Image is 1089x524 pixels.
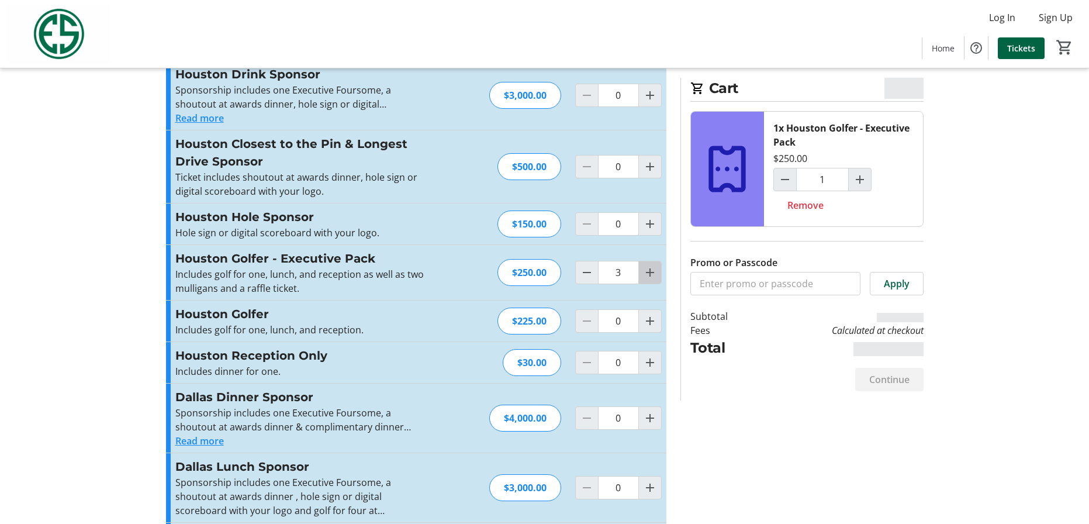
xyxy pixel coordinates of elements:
[598,261,639,284] input: Houston Golfer - Executive Pack Quantity
[870,272,924,295] button: Apply
[884,78,924,99] span: $0.00
[758,323,923,337] td: Calculated at checkout
[175,135,431,170] h3: Houston Closest to the Pin & Longest Drive Sponsor
[922,37,964,59] a: Home
[576,261,598,284] button: Decrement by one
[497,211,561,237] div: $150.00
[932,42,955,54] span: Home
[175,65,431,83] h3: Houston Drink Sponsor
[639,477,661,499] button: Increment by one
[175,111,224,125] button: Read more
[773,121,914,149] div: 1x Houston Golfer - Executive Pack
[598,476,639,499] input: Dallas Lunch Sponsor Quantity
[175,475,431,518] p: Sponsorship includes one Executive Foursome, a shoutout at awards dinner , hole sign or digital s...
[796,168,849,191] input: Houston Golfer - Executive Pack Quantity
[1054,37,1075,58] button: Cart
[497,153,561,180] div: $500.00
[639,407,661,429] button: Increment by one
[690,256,777,270] label: Promo or Passcode
[598,309,639,333] input: Houston Golfer Quantity
[175,323,431,337] p: Includes golf for one, lunch, and reception.
[639,351,661,374] button: Increment by one
[773,151,807,166] div: $250.00
[175,364,431,378] p: Includes dinner for one.
[690,272,860,295] input: Enter promo or passcode
[980,8,1025,27] button: Log In
[1029,8,1082,27] button: Sign Up
[497,308,561,335] div: $225.00
[503,349,561,376] div: $30.00
[497,259,561,286] div: $250.00
[774,168,796,191] button: Decrement by one
[598,212,639,236] input: Houston Hole Sponsor Quantity
[639,213,661,235] button: Increment by one
[175,170,431,198] p: Ticket includes shoutout at awards dinner, hole sign or digital scoreboard with your logo.
[639,310,661,332] button: Increment by one
[1007,42,1035,54] span: Tickets
[175,347,431,364] h3: Houston Reception Only
[690,337,758,358] td: Total
[175,388,431,406] h3: Dallas Dinner Sponsor
[175,406,431,434] p: Sponsorship includes one Executive Foursome, a shoutout at awards dinner & complimentary dinner a...
[175,434,224,448] button: Read more
[175,267,431,295] p: Includes golf for one, lunch, and reception as well as two mulligans and a raffle ticket.
[639,156,661,178] button: Increment by one
[598,406,639,430] input: Dallas Dinner Sponsor Quantity
[884,277,910,291] span: Apply
[175,208,431,226] h3: Houston Hole Sponsor
[989,11,1015,25] span: Log In
[964,36,988,60] button: Help
[690,309,758,323] td: Subtotal
[639,84,661,106] button: Increment by one
[598,155,639,178] input: Houston Closest to the Pin & Longest Drive Sponsor Quantity
[998,37,1045,59] a: Tickets
[175,305,431,323] h3: Houston Golfer
[175,226,431,240] p: Hole sign or digital scoreboard with your logo.
[175,250,431,267] h3: Houston Golfer - Executive Pack
[639,261,661,284] button: Increment by one
[773,194,838,217] button: Remove
[1039,11,1073,25] span: Sign Up
[598,84,639,107] input: Houston Drink Sponsor Quantity
[489,405,561,432] div: $4,000.00
[849,168,871,191] button: Increment by one
[7,5,111,63] img: Evans Scholars Foundation's Logo
[175,458,431,475] h3: Dallas Lunch Sponsor
[690,78,924,102] h2: Cart
[489,82,561,109] div: $3,000.00
[175,83,431,111] p: Sponsorship includes one Executive Foursome, a shoutout at awards dinner, hole sign or digital sc...
[690,323,758,337] td: Fees
[598,351,639,374] input: Houston Reception Only Quantity
[489,474,561,501] div: $3,000.00
[787,198,824,212] span: Remove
